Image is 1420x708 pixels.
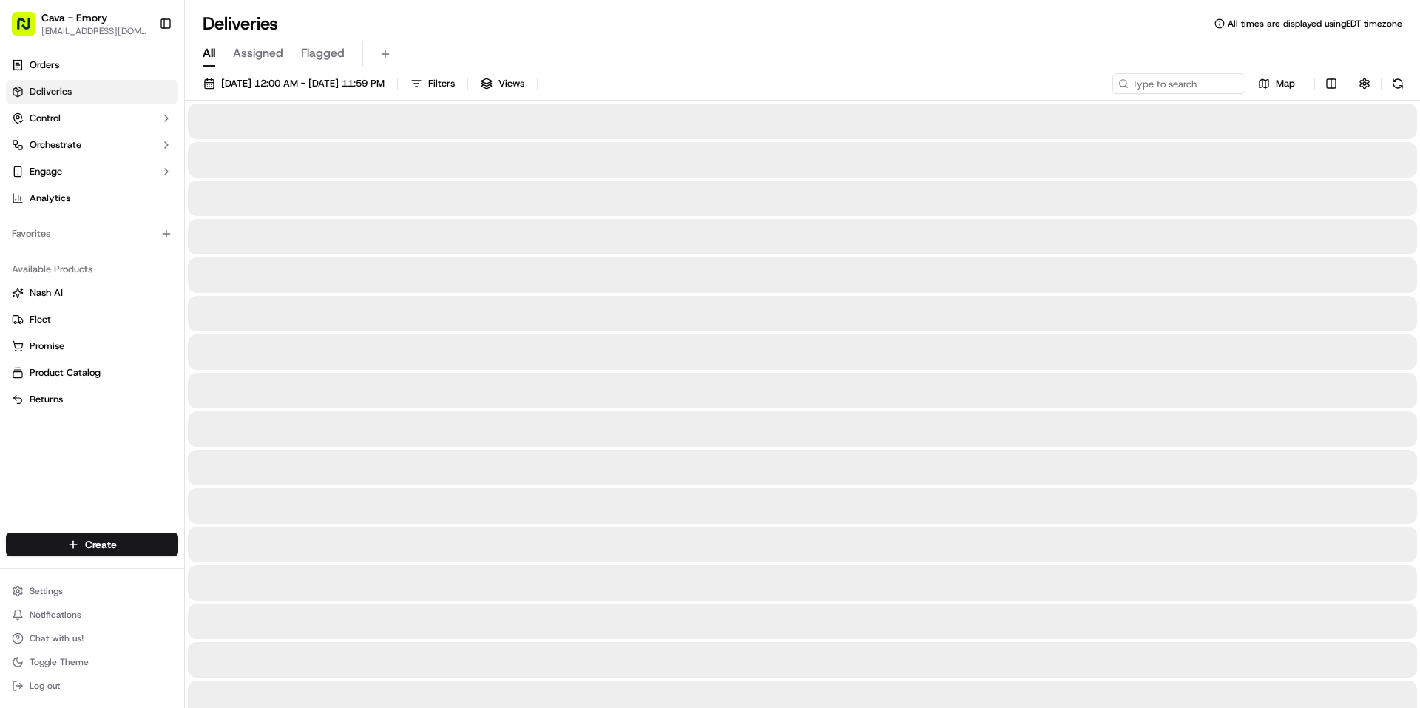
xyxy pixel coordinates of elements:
span: [DATE] 12:00 AM - [DATE] 11:59 PM [221,77,385,90]
div: Available Products [6,257,178,281]
button: Control [6,107,178,130]
a: Promise [12,340,172,353]
a: Product Catalog [12,366,172,380]
span: Toggle Theme [30,656,89,668]
button: Refresh [1387,73,1408,94]
span: Orders [30,58,59,72]
button: Create [6,533,178,556]
span: Notifications [30,609,81,621]
span: Analytics [30,192,70,205]
span: Nash AI [30,286,63,300]
button: Cava - Emory [41,10,107,25]
span: Deliveries [30,85,72,98]
button: Settings [6,581,178,601]
span: Chat with us! [30,633,84,644]
button: Nash AI [6,281,178,305]
span: Settings [30,585,63,597]
button: Product Catalog [6,361,178,385]
span: Returns [30,393,63,406]
button: Toggle Theme [6,652,178,672]
button: Promise [6,334,178,358]
button: [EMAIL_ADDRESS][DOMAIN_NAME] [41,25,147,37]
span: Orchestrate [30,138,81,152]
span: All times are displayed using EDT timezone [1228,18,1402,30]
span: Filters [428,77,455,90]
span: Promise [30,340,64,353]
span: All [203,44,215,62]
a: Deliveries [6,80,178,104]
a: Fleet [12,313,172,326]
span: Flagged [301,44,345,62]
input: Type to search [1112,73,1245,94]
a: Analytics [6,186,178,210]
a: Orders [6,53,178,77]
span: Create [85,537,117,552]
button: Engage [6,160,178,183]
span: Map [1276,77,1295,90]
button: Notifications [6,604,178,625]
span: Product Catalog [30,366,101,380]
span: Control [30,112,61,125]
a: Nash AI [12,286,172,300]
span: Assigned [233,44,283,62]
a: Returns [12,393,172,406]
span: Log out [30,680,60,692]
button: Views [474,73,531,94]
span: Engage [30,165,62,178]
h1: Deliveries [203,12,278,36]
button: Filters [404,73,461,94]
button: Log out [6,675,178,696]
button: Map [1251,73,1302,94]
div: Favorites [6,222,178,246]
button: Chat with us! [6,628,178,649]
button: Fleet [6,308,178,331]
span: Views [498,77,524,90]
button: Cava - Emory[EMAIL_ADDRESS][DOMAIN_NAME] [6,6,153,41]
button: [DATE] 12:00 AM - [DATE] 11:59 PM [197,73,391,94]
button: Orchestrate [6,133,178,157]
button: Returns [6,388,178,411]
span: Fleet [30,313,51,326]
